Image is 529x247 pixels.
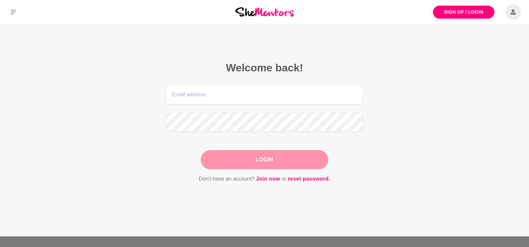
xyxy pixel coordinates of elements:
[166,61,363,74] h2: Welcome back!
[166,175,363,183] p: Don't have an account? or
[235,7,294,16] img: She Mentors Logo
[288,175,330,183] a: reset password.
[433,6,494,19] a: Sign Up / Login
[256,175,280,183] a: Join now
[166,85,363,104] input: Email address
